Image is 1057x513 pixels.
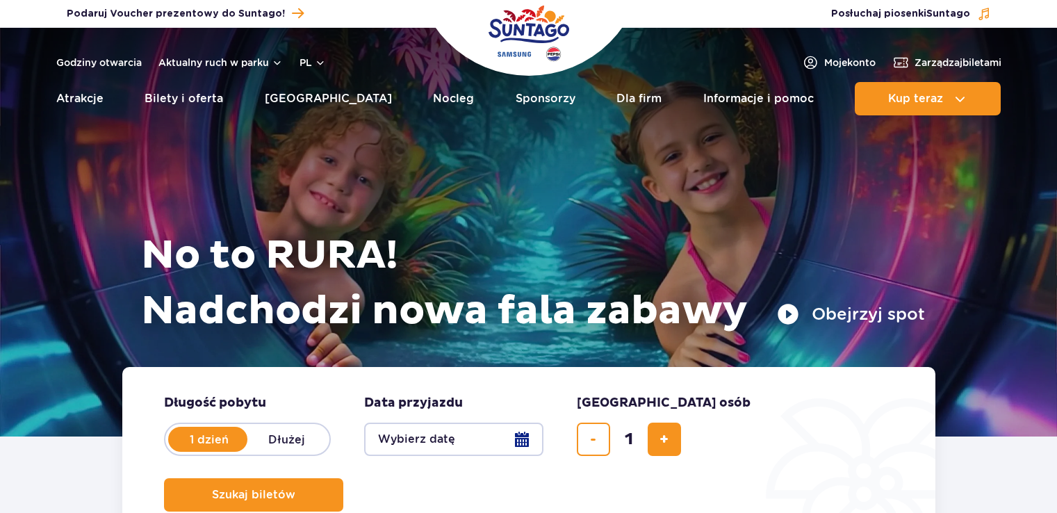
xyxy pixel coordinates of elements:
h1: No to RURA! Nadchodzi nowa fala zabawy [141,228,925,339]
a: Informacje i pomoc [703,82,814,115]
button: usuń bilet [577,423,610,456]
span: Zarządzaj biletami [915,56,1001,70]
a: Sponsorzy [516,82,575,115]
span: Moje konto [824,56,876,70]
a: Podaruj Voucher prezentowy do Suntago! [67,4,304,23]
span: Posłuchaj piosenki [831,7,970,21]
a: Atrakcje [56,82,104,115]
button: Kup teraz [855,82,1001,115]
a: Godziny otwarcia [56,56,142,70]
button: Wybierz datę [364,423,543,456]
input: liczba biletów [612,423,646,456]
span: Długość pobytu [164,395,266,412]
a: Zarządzajbiletami [892,54,1001,71]
a: Nocleg [433,82,474,115]
a: Mojekonto [802,54,876,71]
span: Data przyjazdu [364,395,463,412]
span: Podaruj Voucher prezentowy do Suntago! [67,7,285,21]
span: Suntago [926,9,970,19]
span: Kup teraz [888,92,943,105]
label: 1 dzień [170,425,249,454]
a: Dla firm [616,82,662,115]
a: [GEOGRAPHIC_DATA] [265,82,392,115]
button: Aktualny ruch w parku [158,57,283,68]
label: Dłużej [247,425,327,454]
button: dodaj bilet [648,423,681,456]
span: Szukaj biletów [212,489,295,501]
button: Posłuchaj piosenkiSuntago [831,7,991,21]
button: pl [300,56,326,70]
button: Obejrzyj spot [777,303,925,325]
span: [GEOGRAPHIC_DATA] osób [577,395,751,412]
a: Bilety i oferta [145,82,223,115]
button: Szukaj biletów [164,478,343,512]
